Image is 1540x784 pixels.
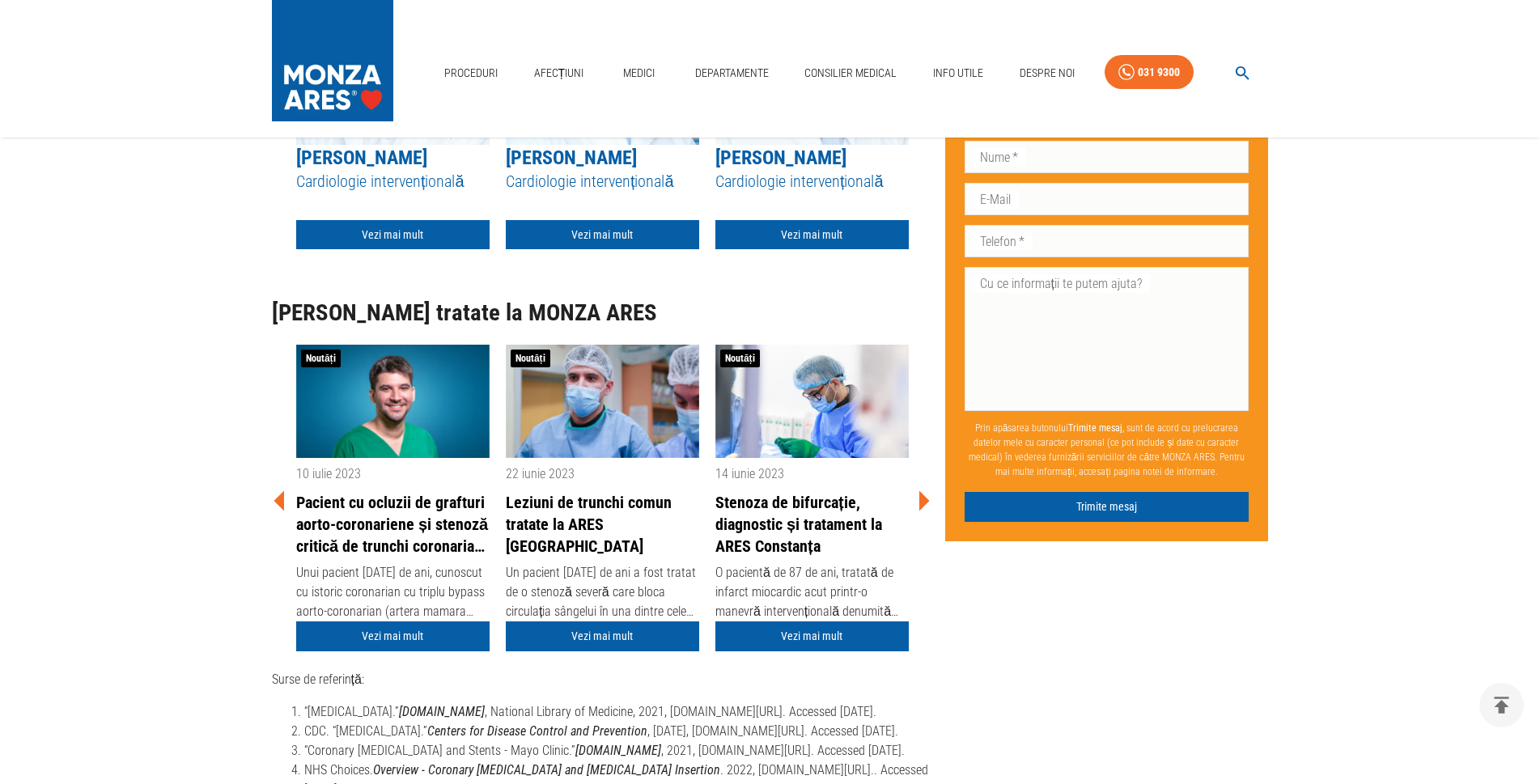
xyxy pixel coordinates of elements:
em: [DOMAIN_NAME] [399,704,485,719]
a: Departamente [689,57,775,90]
b: Trimite mesaj [1068,422,1122,434]
a: Medici [613,57,665,90]
a: Vezi mai mult [296,621,490,651]
a: Vezi mai mult [296,220,490,250]
a: Vezi mai mult [715,220,909,250]
a: [PERSON_NAME] [715,146,846,169]
a: Vezi mai mult [506,621,699,651]
div: Un pacient [DATE] de ani a fost tratat de o stenoză severă care bloca circulația sângelui în una ... [506,563,699,621]
h5: Cardiologie intervențională [506,171,699,193]
span: Noutăți [720,350,760,367]
span: Noutăți [511,350,550,367]
a: Proceduri [438,57,504,90]
a: 031 9300 [1105,55,1194,90]
a: Leziuni de trunchi comun tratate la ARES [GEOGRAPHIC_DATA] [506,492,699,557]
em: Centers for Disease Control and Prevention [427,723,647,739]
a: Pacient cu ocluzii de grafturi aorto-coronariene și stenoză critică de trunchi coronarian stâng s... [296,492,490,557]
li: “[MEDICAL_DATA].” , National Library of Medicine, 2021, [DOMAIN_NAME][URL]. Accessed [DATE]. [304,702,932,722]
h2: [PERSON_NAME] tratate la MONZA ARES [272,300,932,326]
div: 031 9300 [1138,62,1180,83]
li: CDC. “[MEDICAL_DATA].” , [DATE], [DOMAIN_NAME][URL]. Accessed [DATE]. [304,722,932,741]
h5: Cardiologie intervențională [715,171,909,193]
a: [PERSON_NAME] [296,146,427,169]
a: Consilier Medical [798,57,903,90]
li: “Coronary [MEDICAL_DATA] and Stents - Mayo Clinic.” , 2021, [DOMAIN_NAME][URL]. Accessed [DATE]. [304,741,932,761]
span: Noutăți [301,350,341,367]
button: delete [1479,683,1524,727]
button: Trimite mesaj [965,492,1249,522]
a: Vezi mai mult [715,621,909,651]
a: [PERSON_NAME] [506,146,637,169]
div: O pacientă de 87 de ani, tratată de infarct miocardic acut printr-o manevră intervențională denum... [715,563,909,621]
a: Stenoza de bifurcație, diagnostic și tratament la ARES Constanța [715,492,909,557]
a: Despre Noi [1013,57,1081,90]
em: Overview - Coronary [MEDICAL_DATA] and [MEDICAL_DATA] Insertion [373,762,720,778]
div: 14 iunie 2023 [715,464,909,484]
a: Info Utile [927,57,990,90]
a: Vezi mai mult [506,220,699,250]
div: 22 iunie 2023 [506,464,699,484]
div: Unui pacient [DATE] de ani, cunoscut cu istoric coronarian cu triplu bypass aorto-coronarian (art... [296,563,490,621]
a: Afecțiuni [528,57,591,90]
div: 10 iulie 2023 [296,464,490,484]
p: Surse de referință: [272,670,932,689]
em: [DOMAIN_NAME] [575,743,661,758]
p: Prin apăsarea butonului , sunt de acord cu prelucrarea datelor mele cu caracter personal (ce pot ... [965,414,1249,485]
h5: Cardiologie intervențională [296,171,490,193]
